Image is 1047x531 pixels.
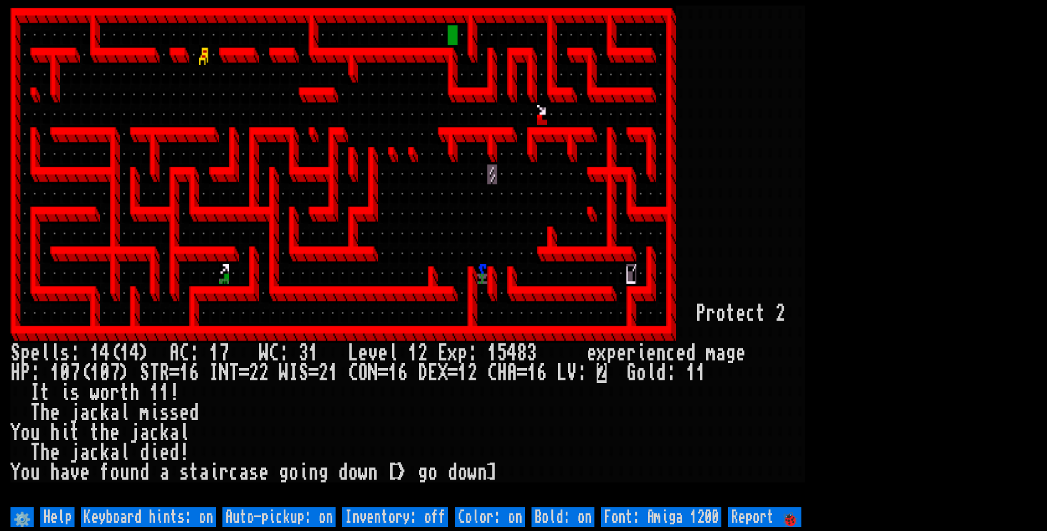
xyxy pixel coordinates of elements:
div: X [438,363,448,383]
div: i [60,383,70,403]
div: a [110,403,120,423]
div: e [616,343,626,363]
div: a [160,463,169,482]
div: 4 [100,343,110,363]
div: a [80,443,90,463]
div: 2 [259,363,269,383]
div: ! [169,383,179,403]
div: i [150,443,160,463]
div: t [189,463,199,482]
div: P [696,304,706,323]
div: d [656,363,666,383]
div: 0 [100,363,110,383]
div: l [120,443,130,463]
div: ) [140,343,150,363]
div: g [726,343,736,363]
div: ( [80,363,90,383]
div: N [368,363,378,383]
div: n [656,343,666,363]
div: 2 [467,363,477,383]
div: e [50,403,60,423]
div: h [50,463,60,482]
div: o [110,463,120,482]
div: o [428,463,438,482]
input: Auto-pickup: on [222,507,336,527]
div: e [646,343,656,363]
div: h [40,443,50,463]
input: Font: Amiga 1200 [601,507,721,527]
div: a [80,403,90,423]
div: o [289,463,299,482]
div: t [90,423,100,443]
div: d [140,443,150,463]
div: : [467,343,477,363]
div: 1 [179,363,189,383]
div: e [50,443,60,463]
div: e [30,343,40,363]
div: e [587,343,597,363]
div: u [30,463,40,482]
div: i [60,423,70,443]
div: 6 [189,363,199,383]
div: 1 [458,363,467,383]
div: s [60,343,70,363]
div: h [100,423,110,443]
div: C [179,343,189,363]
div: r [706,304,716,323]
div: e [358,343,368,363]
div: d [140,463,150,482]
div: a [716,343,726,363]
div: 4 [507,343,517,363]
div: E [438,343,448,363]
div: h [40,403,50,423]
div: 2 [418,343,428,363]
div: 7 [70,363,80,383]
div: C [487,363,497,383]
div: 1 [90,343,100,363]
div: 1 [150,383,160,403]
div: 7 [219,343,229,363]
div: c [150,423,160,443]
div: l [40,343,50,363]
div: g [279,463,289,482]
div: T [150,363,160,383]
div: 1 [527,363,537,383]
div: g [318,463,328,482]
input: Bold: on [532,507,594,527]
div: H [10,363,20,383]
div: c [90,403,100,423]
div: n [309,463,318,482]
div: i [636,343,646,363]
div: k [100,403,110,423]
div: > [398,463,408,482]
div: e [179,403,189,423]
div: T [30,403,40,423]
div: ! [179,443,189,463]
div: 1 [388,363,398,383]
div: I [30,383,40,403]
div: = [169,363,179,383]
div: : [189,343,199,363]
div: t [70,423,80,443]
div: [ [388,463,398,482]
div: l [646,363,656,383]
div: s [160,403,169,423]
div: d [169,443,179,463]
input: Report 🐞 [728,507,801,527]
div: : [30,363,40,383]
div: w [467,463,477,482]
div: l [388,343,398,363]
div: T [229,363,239,383]
div: 6 [537,363,547,383]
div: 1 [209,343,219,363]
div: e [736,304,746,323]
div: s [70,383,80,403]
div: f [100,463,110,482]
div: a [169,423,179,443]
div: x [448,343,458,363]
div: P [20,363,30,383]
div: g [418,463,428,482]
div: k [100,443,110,463]
div: c [229,463,239,482]
div: e [736,343,746,363]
